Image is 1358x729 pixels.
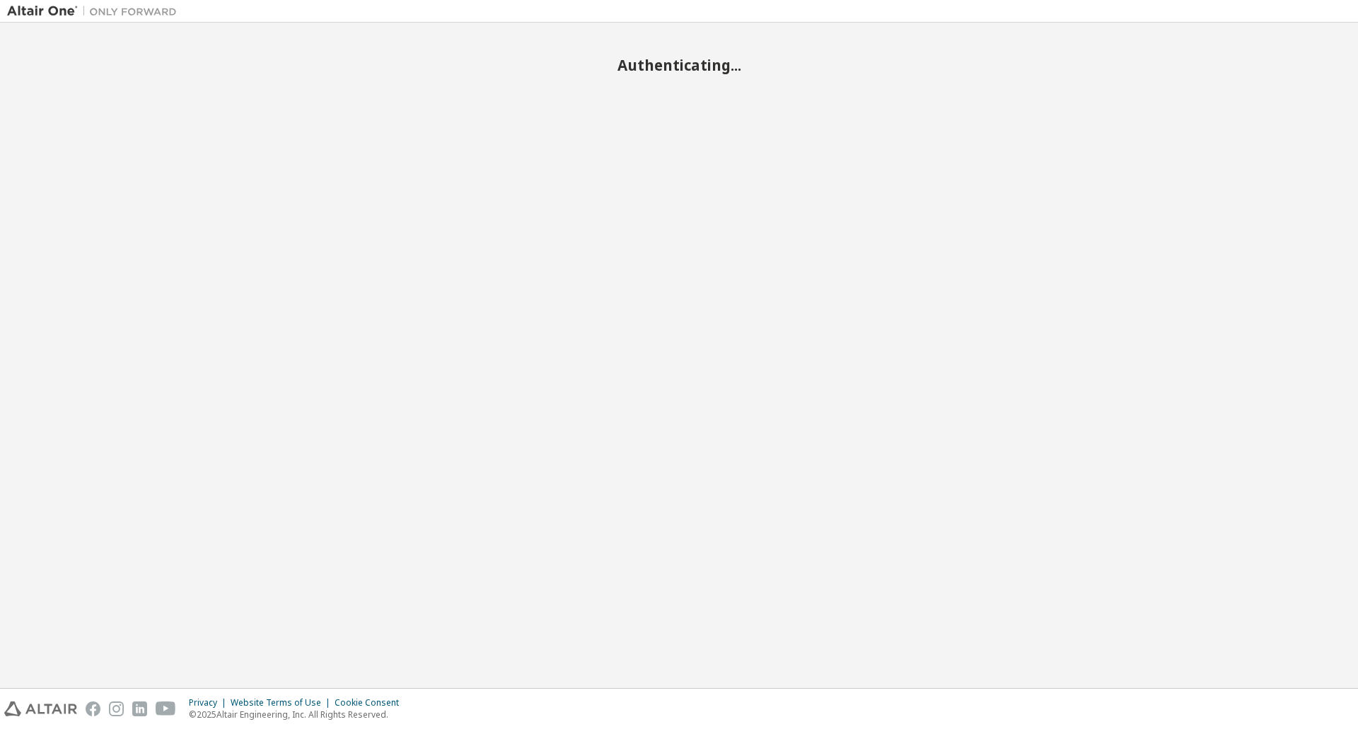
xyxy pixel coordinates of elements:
img: instagram.svg [109,701,124,716]
img: youtube.svg [156,701,176,716]
div: Privacy [189,697,231,708]
img: linkedin.svg [132,701,147,716]
div: Website Terms of Use [231,697,335,708]
img: facebook.svg [86,701,100,716]
div: Cookie Consent [335,697,407,708]
h2: Authenticating... [7,56,1351,74]
img: altair_logo.svg [4,701,77,716]
img: Altair One [7,4,184,18]
p: © 2025 Altair Engineering, Inc. All Rights Reserved. [189,708,407,721]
